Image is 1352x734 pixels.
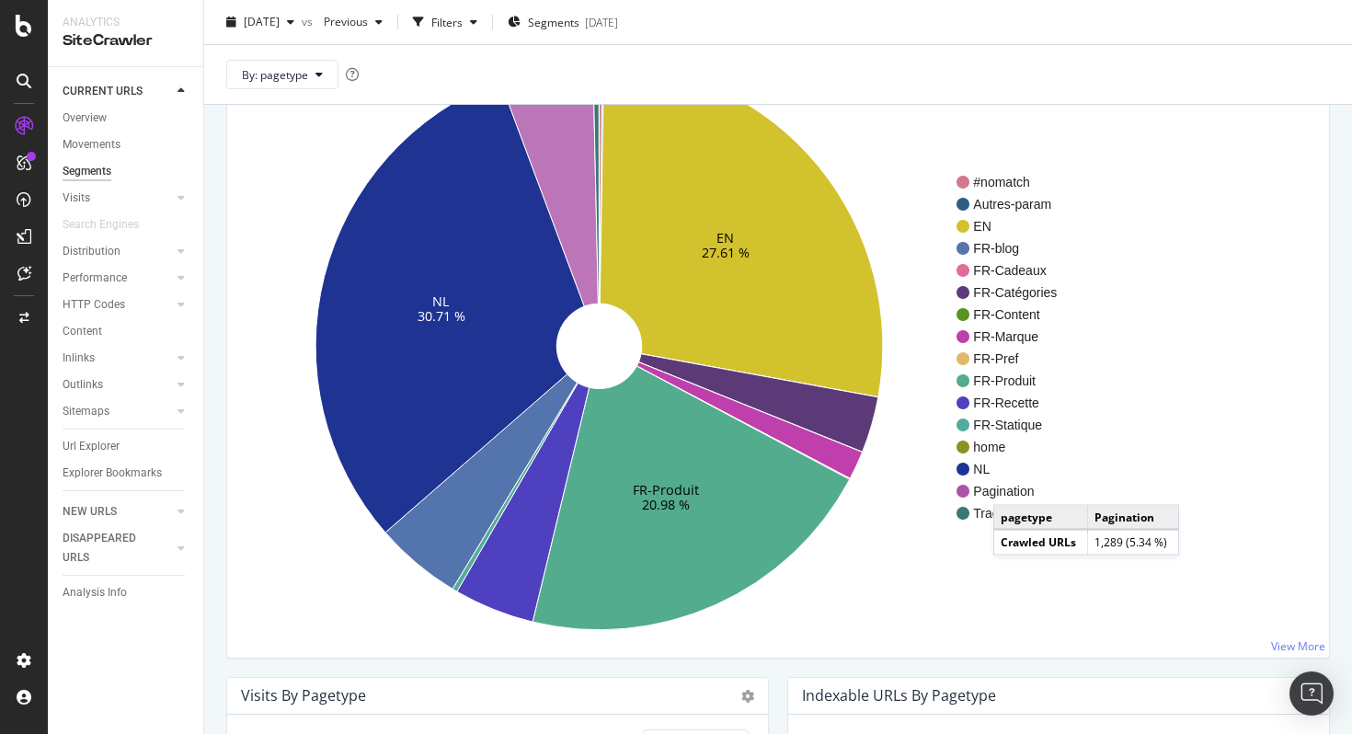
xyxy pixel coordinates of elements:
div: HTTP Codes [63,295,125,315]
div: Distribution [63,242,120,261]
div: Analysis Info [63,583,127,602]
span: FR-blog [973,239,1057,258]
span: FR-Cadeaux [973,261,1057,280]
button: [DATE] [219,7,302,37]
span: FR-Content [973,305,1057,324]
a: Explorer Bookmarks [63,464,190,483]
text: NL [432,292,450,310]
div: NEW URLS [63,502,117,522]
button: Previous [316,7,390,37]
text: FR-Produit [633,481,699,499]
a: Overview [63,109,190,128]
span: EN [973,217,1057,235]
a: Analysis Info [63,583,190,602]
span: FR-Recette [973,394,1057,412]
div: DISAPPEARED URLS [63,529,155,568]
span: Segments [528,14,579,29]
td: pagetype [994,506,1088,530]
a: Visits [63,189,172,208]
td: 1,289 (5.34 %) [1088,530,1178,554]
a: Search Engines [63,215,157,235]
a: Distribution [63,242,172,261]
a: Segments [63,162,190,181]
div: Inlinks [63,349,95,368]
text: EN [716,229,734,247]
div: CURRENT URLS [63,82,143,101]
div: Url Explorer [63,437,120,456]
span: home [973,438,1057,456]
a: Url Explorer [63,437,190,456]
div: Performance [63,269,127,288]
a: NEW URLS [63,502,172,522]
span: Autres-param [973,195,1057,213]
div: Segments [63,162,111,181]
text: 20.98 % [642,496,690,513]
text: 27.61 % [702,244,750,261]
span: By: pagetype [242,66,308,82]
h4: Visits by pagetype [241,683,366,708]
span: FR-Statique [973,416,1057,434]
div: Movements [63,135,120,155]
td: Pagination [1088,506,1178,530]
span: FR-Marque [973,327,1057,346]
div: Analytics [63,15,189,30]
a: Sitemaps [63,402,172,421]
a: HTTP Codes [63,295,172,315]
h4: Indexable URLs by pagetype [802,683,996,708]
div: Filters [431,14,463,29]
div: Overview [63,109,107,128]
i: Options [741,690,754,703]
div: SiteCrawler [63,30,189,52]
a: Performance [63,269,172,288]
div: Outlinks [63,375,103,395]
div: [DATE] [585,14,618,29]
span: #nomatch [973,173,1057,191]
td: Crawled URLs [994,530,1088,554]
text: 30.71 % [418,306,465,324]
a: CURRENT URLS [63,82,172,101]
div: Explorer Bookmarks [63,464,162,483]
div: Open Intercom Messenger [1289,671,1334,716]
div: Visits [63,189,90,208]
button: Segments[DATE] [500,7,625,37]
div: Content [63,322,102,341]
span: FR-Pref [973,350,1057,368]
span: Tracking [973,504,1057,522]
button: By: pagetype [226,60,338,89]
span: Previous [316,14,368,29]
a: Inlinks [63,349,172,368]
div: Search Engines [63,215,139,235]
span: FR-Catégories [973,283,1057,302]
span: NL [973,460,1057,478]
a: Content [63,322,190,341]
a: Outlinks [63,375,172,395]
a: View More [1271,638,1325,654]
span: 2025 Sep. 10th [244,14,280,29]
div: Sitemaps [63,402,109,421]
span: vs [302,14,316,29]
span: Pagination [973,482,1057,500]
span: FR-Produit [973,372,1057,390]
button: Filters [406,7,485,37]
a: Movements [63,135,190,155]
a: DISAPPEARED URLS [63,529,172,568]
